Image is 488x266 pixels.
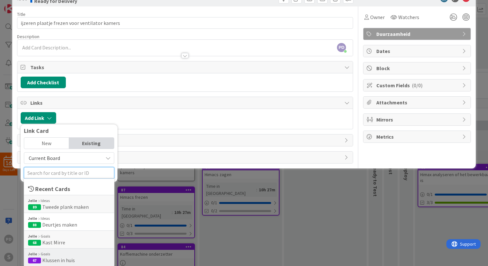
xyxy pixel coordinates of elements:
[30,99,341,107] span: Links
[370,13,385,21] span: Owner
[17,11,25,17] label: Title
[28,198,110,204] div: Ideas
[376,30,459,38] span: Duurzaamheid
[69,138,114,149] div: Existing
[376,47,459,55] span: Dates
[28,251,110,257] div: Goals
[28,251,37,257] b: Jelle
[28,185,110,193] div: Recent Cards
[30,136,341,144] span: Comments
[29,155,60,161] span: Current Board
[30,154,341,161] span: History
[14,1,29,9] span: Support
[376,64,459,72] span: Block
[21,77,66,88] button: Add Checklist
[28,233,110,239] div: Goals
[28,233,37,239] b: Jelle
[42,257,75,263] span: Klussen in huis
[376,133,459,141] span: Metrics
[28,216,37,221] b: Jelle
[337,43,346,52] span: PD
[42,204,89,210] span: Tweede plank maken
[28,198,37,204] b: Jelle
[376,116,459,123] span: Mirrors
[398,13,419,21] span: Watchers
[17,34,39,39] span: Description
[28,258,41,263] div: 67
[42,239,65,246] span: Kast Mirre
[412,82,422,89] span: ( 0/0 )
[28,222,41,228] div: 88
[28,240,41,246] div: 68
[28,204,41,210] div: 89
[28,216,110,221] div: Ideas
[376,99,459,106] span: Attachments
[24,128,114,134] div: Link Card
[30,63,341,71] span: Tasks
[376,81,459,89] span: Custom Fields
[21,112,56,124] button: Add Link
[24,167,114,179] input: Search for card by title or ID
[17,17,353,29] input: type card name here...
[42,221,77,228] span: Deurtjes maken
[24,138,69,149] div: New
